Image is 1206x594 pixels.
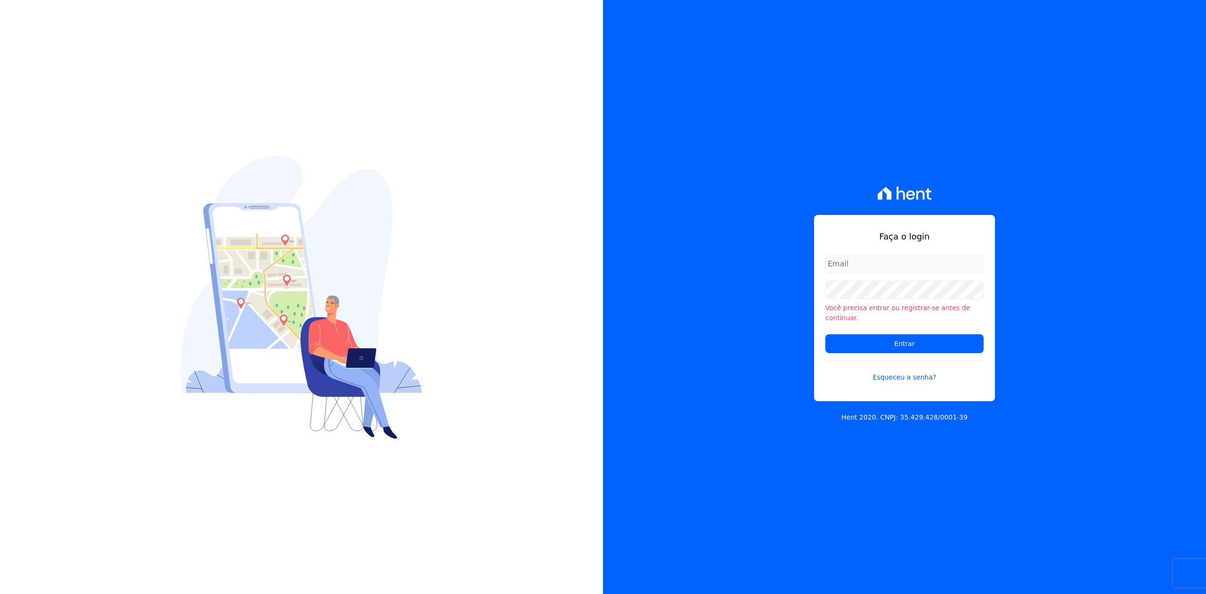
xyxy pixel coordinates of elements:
[825,254,984,273] input: Email
[825,334,984,353] input: Entrar
[841,412,968,422] p: Hent 2020. CNPJ: 35.429.428/0001-39
[825,361,984,382] a: Esqueceu a senha?
[825,303,984,323] li: Você precisa entrar ou registrar-se antes de continuar.
[180,156,423,439] img: Login
[825,230,984,243] h1: Faça o login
